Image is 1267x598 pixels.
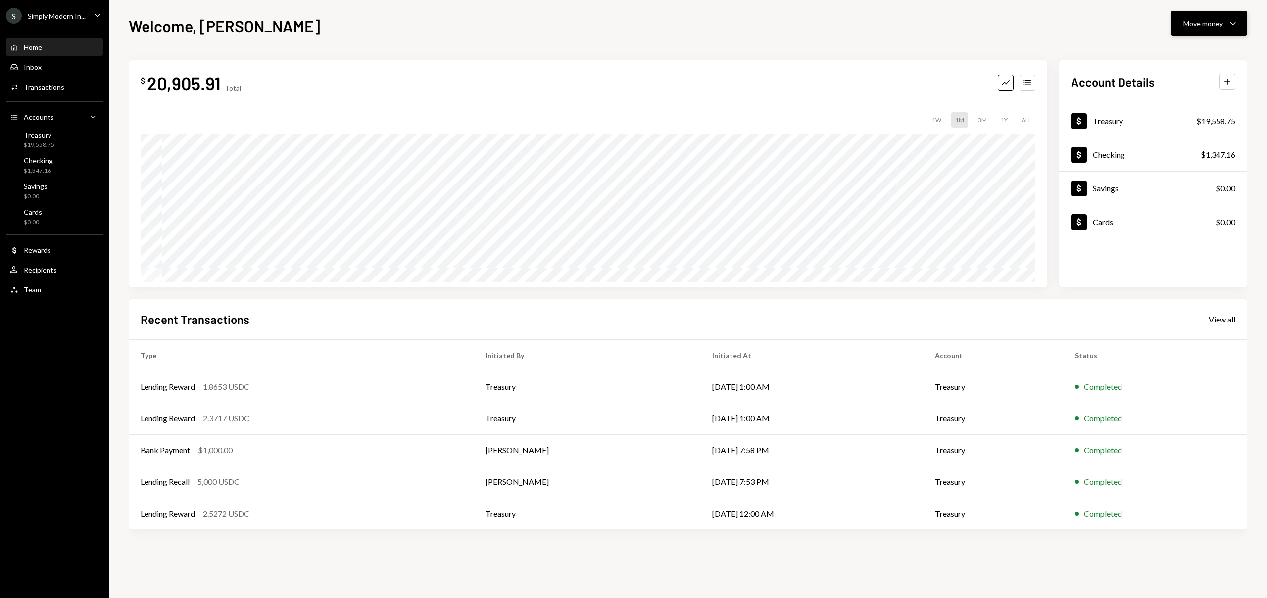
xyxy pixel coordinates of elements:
div: 1W [928,112,945,128]
div: $0.00 [24,192,48,201]
td: Treasury [923,371,1063,403]
a: Savings$0.00 [1059,172,1247,205]
td: Treasury [474,498,700,529]
div: $19,558.75 [1196,115,1235,127]
a: Checking$1,347.16 [1059,138,1247,171]
div: 5,000 USDC [197,476,240,488]
div: Savings [1093,184,1119,193]
div: S [6,8,22,24]
td: Treasury [923,403,1063,434]
th: Initiated At [700,339,923,371]
div: $0.00 [24,218,42,227]
div: 1M [951,112,968,128]
div: Bank Payment [141,444,190,456]
div: Accounts [24,113,54,121]
div: Move money [1183,18,1223,29]
div: 20,905.91 [147,72,221,94]
a: Inbox [6,58,103,76]
div: 3M [974,112,991,128]
div: View all [1209,315,1235,324]
td: [DATE] 7:53 PM [700,466,923,498]
div: $1,347.16 [24,167,53,175]
div: Home [24,43,42,51]
td: Treasury [923,498,1063,529]
div: $0.00 [1216,216,1235,228]
div: Team [24,285,41,294]
a: Treasury$19,558.75 [1059,104,1247,138]
div: Lending Recall [141,476,190,488]
button: Move money [1171,11,1247,36]
div: Inbox [24,63,42,71]
a: Recipients [6,261,103,278]
div: Savings [24,182,48,190]
div: Checking [1093,150,1125,159]
td: [DATE] 12:00 AM [700,498,923,529]
div: Cards [1093,217,1113,227]
div: $1,000.00 [198,444,233,456]
td: [DATE] 1:00 AM [700,371,923,403]
div: Completed [1084,444,1122,456]
th: Type [129,339,474,371]
div: Treasury [1093,116,1123,126]
td: Treasury [923,434,1063,466]
a: View all [1209,314,1235,324]
th: Initiated By [474,339,700,371]
div: 2.5272 USDC [203,508,249,520]
a: Cards$0.00 [1059,205,1247,238]
div: Lending Reward [141,508,195,520]
h1: Welcome, [PERSON_NAME] [129,16,320,36]
a: Home [6,38,103,56]
div: 2.3717 USDC [203,413,249,424]
div: $19,558.75 [24,141,54,149]
td: [DATE] 7:58 PM [700,434,923,466]
td: Treasury [474,371,700,403]
div: 1.8653 USDC [203,381,249,393]
div: Completed [1084,508,1122,520]
h2: Recent Transactions [141,311,249,327]
a: Team [6,280,103,298]
div: $ [141,76,145,86]
a: Savings$0.00 [6,179,103,203]
td: [PERSON_NAME] [474,466,700,498]
div: ALL [1018,112,1035,128]
td: Treasury [923,466,1063,498]
div: $1,347.16 [1201,149,1235,161]
div: Transactions [24,83,64,91]
div: Completed [1084,476,1122,488]
div: Treasury [24,131,54,139]
div: Total [225,84,241,92]
td: Treasury [474,403,700,434]
div: Checking [24,156,53,165]
a: Accounts [6,108,103,126]
div: Rewards [24,246,51,254]
div: Completed [1084,381,1122,393]
div: Simply Modern In... [28,12,86,20]
a: Cards$0.00 [6,205,103,229]
a: Transactions [6,78,103,95]
a: Treasury$19,558.75 [6,128,103,151]
div: Cards [24,208,42,216]
div: 1Y [997,112,1012,128]
a: Checking$1,347.16 [6,153,103,177]
h2: Account Details [1071,74,1155,90]
td: [PERSON_NAME] [474,434,700,466]
th: Status [1063,339,1247,371]
div: Lending Reward [141,413,195,424]
a: Rewards [6,241,103,259]
div: $0.00 [1216,183,1235,194]
div: Completed [1084,413,1122,424]
div: Lending Reward [141,381,195,393]
div: Recipients [24,266,57,274]
th: Account [923,339,1063,371]
td: [DATE] 1:00 AM [700,403,923,434]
